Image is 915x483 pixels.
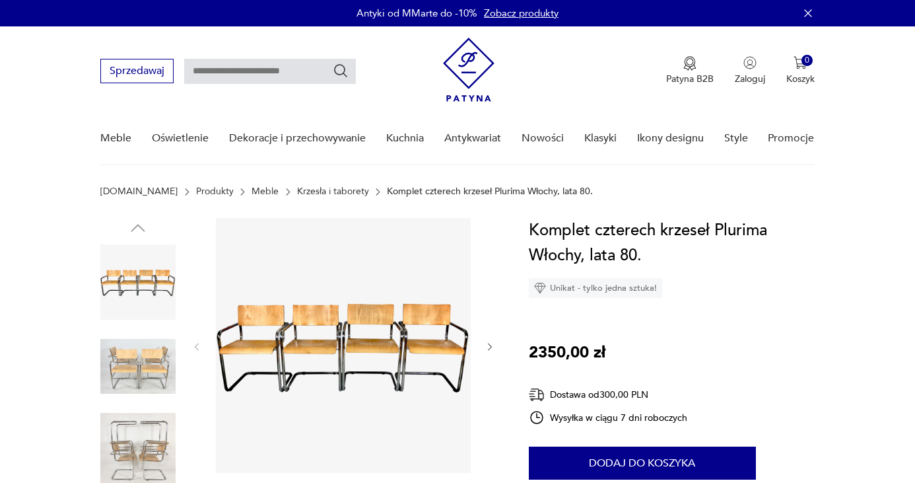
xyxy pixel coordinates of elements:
[768,113,814,164] a: Promocje
[229,113,366,164] a: Dekoracje i przechowywanie
[216,218,471,473] img: Zdjęcie produktu Komplet czterech krzeseł Plurima Włochy, lata 80.
[529,447,756,480] button: Dodaj do koszyka
[100,67,174,77] a: Sprzedawaj
[666,73,714,85] p: Patyna B2B
[356,7,477,20] p: Antyki od MMarte do -10%
[100,329,176,404] img: Zdjęcie produktu Komplet czterech krzeseł Plurima Włochy, lata 80.
[529,410,687,426] div: Wysyłka w ciągu 7 dni roboczych
[801,55,813,66] div: 0
[386,113,424,164] a: Kuchnia
[196,186,234,197] a: Produkty
[743,56,757,69] img: Ikonka użytkownika
[443,38,494,102] img: Patyna - sklep z meblami i dekoracjami vintage
[333,63,349,79] button: Szukaj
[786,73,815,85] p: Koszyk
[666,56,714,85] a: Ikona medaluPatyna B2B
[529,387,545,403] img: Ikona dostawy
[252,186,279,197] a: Meble
[794,56,807,69] img: Ikona koszyka
[297,186,369,197] a: Krzesła i taborety
[534,282,546,294] img: Ikona diamentu
[484,7,559,20] a: Zobacz produkty
[529,218,814,268] h1: Komplet czterech krzeseł Plurima Włochy, lata 80.
[100,59,174,83] button: Sprzedawaj
[735,56,765,85] button: Zaloguj
[584,113,617,164] a: Klasyki
[529,387,687,403] div: Dostawa od 300,00 PLN
[724,113,748,164] a: Style
[786,56,815,85] button: 0Koszyk
[152,113,209,164] a: Oświetlenie
[666,56,714,85] button: Patyna B2B
[100,186,178,197] a: [DOMAIN_NAME]
[100,244,176,320] img: Zdjęcie produktu Komplet czterech krzeseł Plurima Włochy, lata 80.
[522,113,564,164] a: Nowości
[529,278,662,298] div: Unikat - tylko jedna sztuka!
[529,340,605,365] p: 2350,00 zł
[387,186,593,197] p: Komplet czterech krzeseł Plurima Włochy, lata 80.
[444,113,501,164] a: Antykwariat
[683,56,696,71] img: Ikona medalu
[100,113,131,164] a: Meble
[637,113,704,164] a: Ikony designu
[735,73,765,85] p: Zaloguj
